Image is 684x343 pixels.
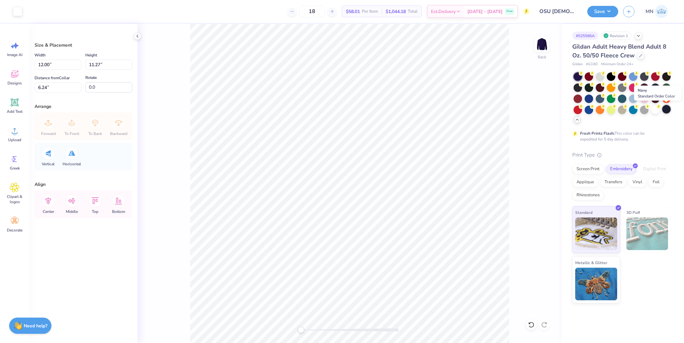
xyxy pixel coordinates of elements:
div: Digital Print [639,164,670,174]
span: $58.01 [346,8,360,15]
span: [DATE] - [DATE] [467,8,503,15]
span: $1,044.18 [386,8,406,15]
span: Standard Order Color [638,94,675,99]
div: Screen Print [572,164,604,174]
div: Revision 1 [602,32,632,40]
label: Distance from Collar [35,74,70,82]
strong: Need help? [24,323,47,329]
span: Vertical [42,161,55,167]
div: Foil [648,177,664,187]
span: Top [92,209,98,214]
span: Bottom [112,209,125,214]
div: Transfers [600,177,626,187]
span: Center [43,209,54,214]
img: Back [535,38,549,51]
button: Save [587,6,618,17]
img: Mark Navarro [655,5,668,18]
label: Height [85,51,97,59]
span: Standard [575,209,592,216]
span: Image AI [7,52,22,57]
img: Metallic & Glitter [575,268,617,300]
span: Per Item [362,8,378,15]
span: 3D Puff [626,209,640,216]
span: Metallic & Glitter [575,259,607,266]
input: Untitled Design [534,5,582,18]
div: Rhinestones [572,190,604,200]
div: Size & Placement [35,42,132,49]
div: This color can be expedited for 5 day delivery. [580,130,660,142]
span: Upload [8,137,21,142]
img: Standard [575,217,617,250]
div: Align [35,181,132,188]
span: Middle [66,209,78,214]
div: Back [538,54,546,60]
span: Clipart & logos [4,194,25,204]
div: Vinyl [628,177,647,187]
span: Add Text [7,109,22,114]
div: # 525586A [572,32,598,40]
div: Accessibility label [298,327,304,333]
span: Gildan [572,62,583,67]
input: – – [299,6,325,17]
span: Designs [7,81,22,86]
span: Greek [10,166,20,171]
strong: Fresh Prints Flash: [580,131,615,136]
div: Navy [634,86,681,101]
span: Est. Delivery [431,8,456,15]
div: Print Type [572,151,671,159]
div: Embroidery [606,164,637,174]
label: Rotate [85,74,97,82]
div: Applique [572,177,598,187]
span: Decorate [7,228,22,233]
span: # G180 [586,62,598,67]
span: Total [408,8,418,15]
a: MN [643,5,671,18]
label: Width [35,51,46,59]
span: Horizontal [63,161,81,167]
div: Arrange [35,103,132,110]
span: Minimum Order: 24 + [601,62,634,67]
span: MN [646,8,653,15]
span: Gildan Adult Heavy Blend Adult 8 Oz. 50/50 Fleece Crew [572,43,666,59]
span: Free [506,9,513,14]
img: 3D Puff [626,217,668,250]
